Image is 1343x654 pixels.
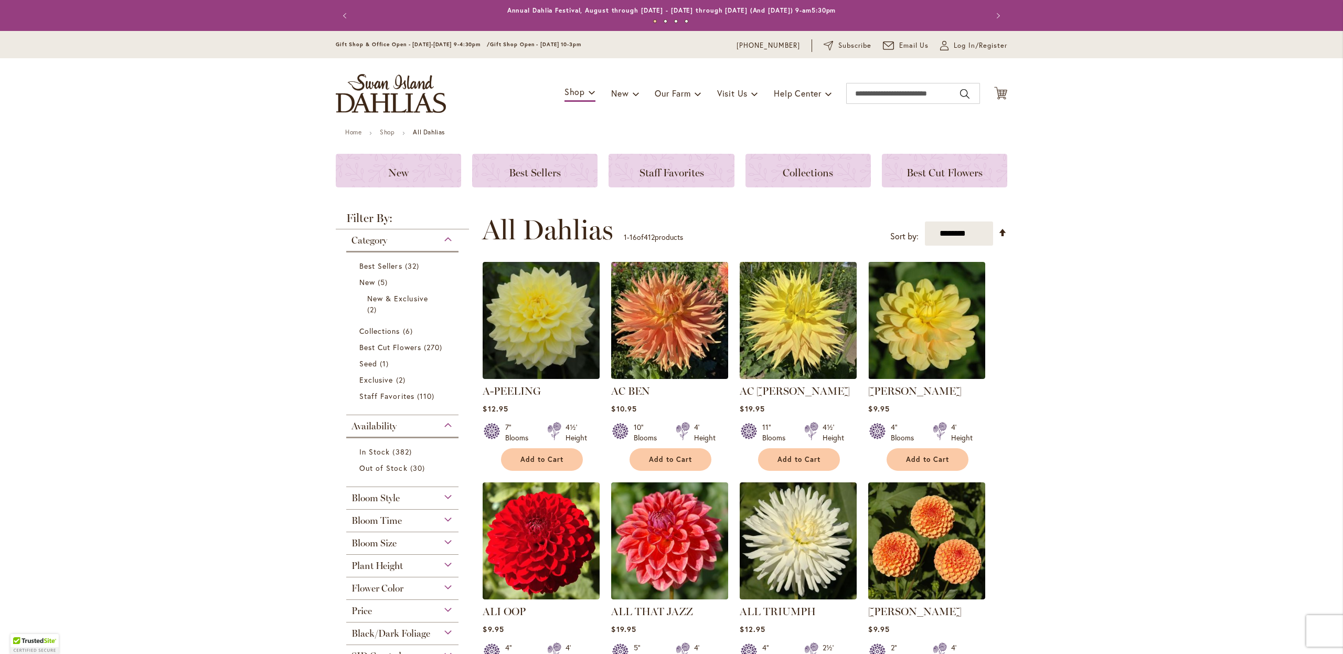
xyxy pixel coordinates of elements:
a: Staff Favorites [359,391,448,402]
span: 2 [367,304,379,315]
span: Add to Cart [649,455,692,464]
span: Category [351,235,387,246]
span: New & Exclusive [367,293,428,303]
a: AHOY MATEY [868,371,985,381]
span: $12.95 [740,624,765,634]
span: Help Center [774,88,822,99]
a: Shop [380,128,395,136]
span: Plant Height [351,560,403,572]
a: A-PEELING [483,385,541,397]
span: Bloom Style [351,492,400,504]
span: 382 [392,446,414,457]
img: AMBER QUEEN [868,482,985,599]
button: Next [986,5,1007,26]
div: 4' Height [694,422,716,443]
a: Home [345,128,361,136]
img: AC BEN [611,262,728,379]
a: Annual Dahlia Festival, August through [DATE] - [DATE] through [DATE] (And [DATE]) 9-am5:30pm [507,6,836,14]
span: Add to Cart [520,455,563,464]
a: ALI OOP [483,605,526,618]
button: Add to Cart [758,448,840,471]
span: 1 [380,358,391,369]
div: 7" Blooms [505,422,535,443]
a: [PHONE_NUMBER] [737,40,800,51]
label: Sort by: [890,227,919,246]
iframe: Launch Accessibility Center [8,617,37,646]
p: - of products [624,229,683,246]
a: Exclusive [359,374,448,385]
span: New [611,88,628,99]
a: New [359,277,448,288]
a: ALL TRIUMPH [740,605,816,618]
a: Collections [745,154,871,187]
button: 4 of 4 [685,19,688,23]
span: 30 [410,462,428,473]
span: Visit Us [717,88,748,99]
span: $19.95 [740,404,764,414]
img: ALI OOP [483,482,600,599]
a: ALI OOP [483,592,600,602]
button: 1 of 4 [653,19,657,23]
a: Staff Favorites [609,154,734,187]
img: ALL THAT JAZZ [611,482,728,599]
a: ALL TRIUMPH [740,592,857,602]
a: Subscribe [824,40,871,51]
a: AC [PERSON_NAME] [740,385,850,397]
img: AC Jeri [740,262,857,379]
a: New [336,154,461,187]
a: ALL THAT JAZZ [611,592,728,602]
button: Add to Cart [501,448,583,471]
span: Log In/Register [954,40,1007,51]
span: Price [351,605,372,617]
a: Email Us [883,40,929,51]
div: 4½' Height [823,422,844,443]
span: New [359,277,375,287]
strong: All Dahlias [413,128,445,136]
span: Collections [783,166,833,179]
a: New &amp; Exclusive [367,293,440,315]
div: 4' Height [951,422,973,443]
span: Staff Favorites [359,391,414,401]
span: Subscribe [838,40,871,51]
span: $9.95 [868,624,889,634]
a: AC BEN [611,371,728,381]
img: AHOY MATEY [868,262,985,379]
span: $9.95 [483,624,504,634]
span: Out of Stock [359,463,408,473]
span: Gift Shop & Office Open - [DATE]-[DATE] 9-4:30pm / [336,41,490,48]
span: Add to Cart [906,455,949,464]
img: A-Peeling [483,262,600,379]
span: All Dahlias [482,214,613,246]
a: AC BEN [611,385,650,397]
span: $10.95 [611,404,636,414]
span: 110 [417,391,437,402]
span: Black/Dark Foliage [351,628,430,639]
img: ALL TRIUMPH [740,482,857,599]
span: 6 [403,325,415,336]
a: Collections [359,325,448,336]
span: Our Farm [655,88,690,99]
a: Log In/Register [940,40,1007,51]
span: Availability [351,420,397,432]
span: Gift Shop Open - [DATE] 10-3pm [490,41,581,48]
a: Best Cut Flowers [359,342,448,353]
span: 2 [396,374,408,385]
span: 32 [405,260,422,271]
span: Bloom Time [351,515,402,526]
a: Best Sellers [472,154,598,187]
span: 16 [630,232,637,242]
a: A-Peeling [483,371,600,381]
div: 4" Blooms [891,422,920,443]
a: Seed [359,358,448,369]
a: store logo [336,74,446,113]
button: 2 of 4 [664,19,667,23]
span: Bloom Size [351,537,397,549]
div: 11" Blooms [762,422,792,443]
a: [PERSON_NAME] [868,385,962,397]
span: 1 [624,232,627,242]
a: Best Sellers [359,260,448,271]
span: New [388,166,409,179]
span: Email Us [899,40,929,51]
a: Best Cut Flowers [882,154,1007,187]
button: 3 of 4 [674,19,678,23]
